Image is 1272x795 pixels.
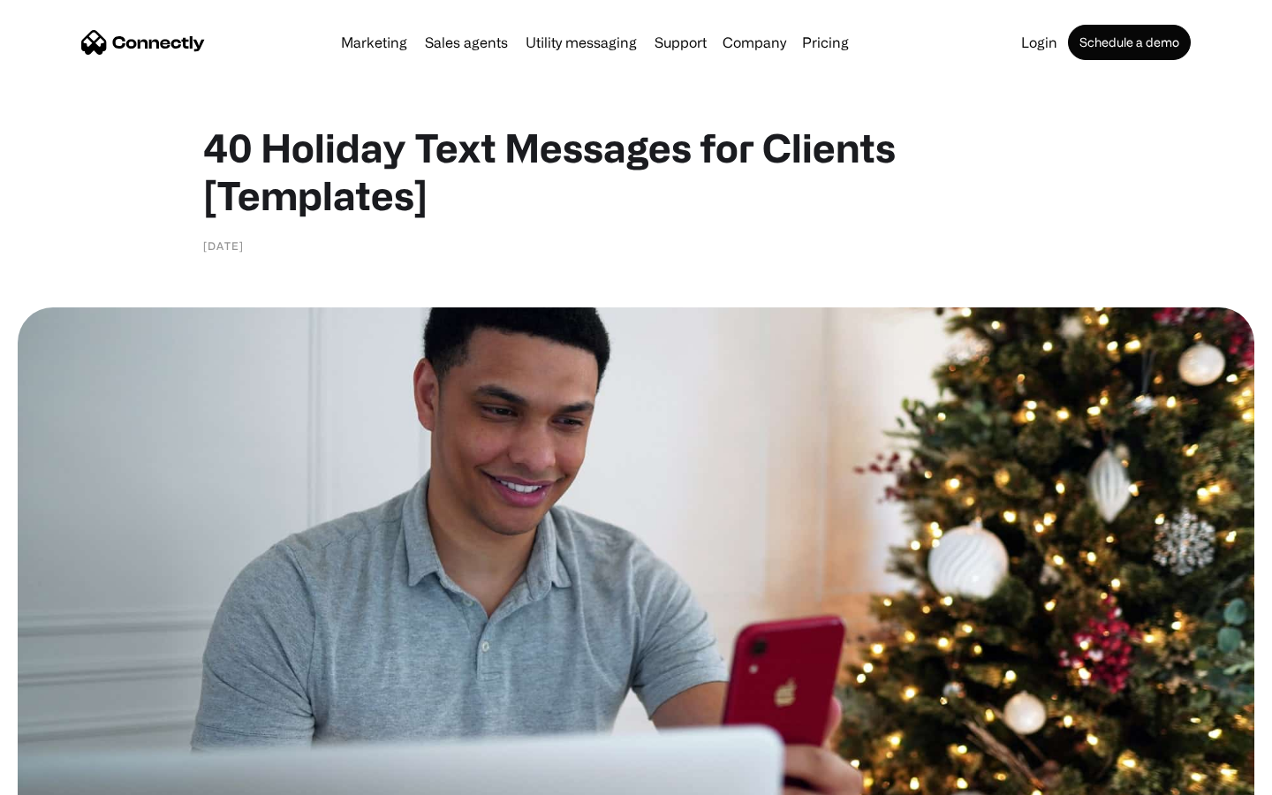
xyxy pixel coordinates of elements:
a: Sales agents [418,35,515,49]
div: [DATE] [203,237,244,254]
h1: 40 Holiday Text Messages for Clients [Templates] [203,124,1069,219]
a: Pricing [795,35,856,49]
a: Login [1014,35,1064,49]
ul: Language list [35,764,106,789]
a: Marketing [334,35,414,49]
aside: Language selected: English [18,764,106,789]
a: Schedule a demo [1068,25,1191,60]
a: Utility messaging [519,35,644,49]
div: Company [723,30,786,55]
a: Support [647,35,714,49]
